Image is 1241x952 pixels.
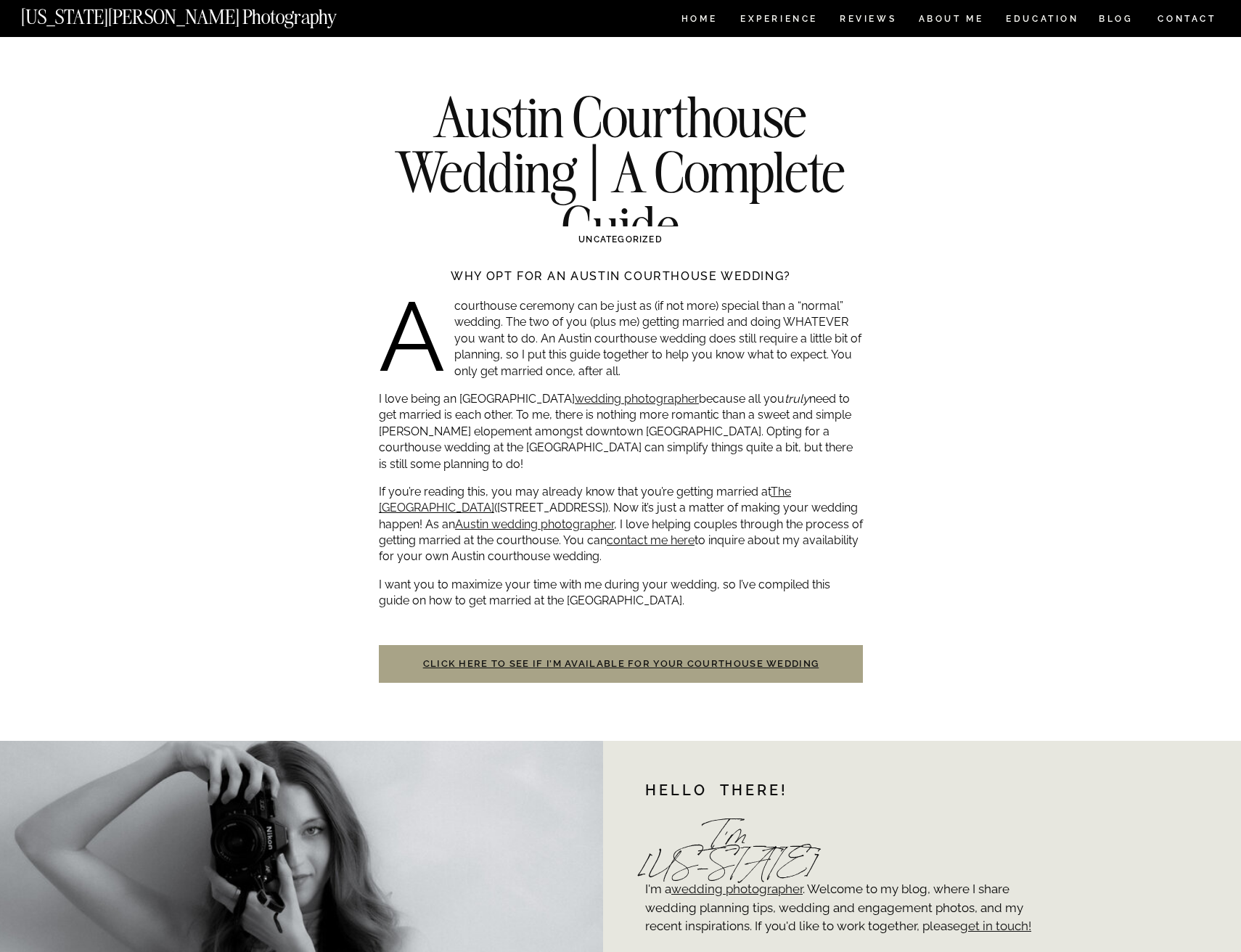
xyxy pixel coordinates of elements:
p: I want you to maximize your time with me during your wedding, so I’ve compiled this guide on how ... [379,577,863,610]
a: wedding photographer [671,882,803,896]
p: The architecture alone is reason enough. I’ve seen many a courthouse…and the [GEOGRAPHIC_DATA] re... [379,799,863,848]
p: A courthouse ceremony can be just as (if not more) special than a “normal” wedding. The two of yo... [379,298,863,379]
a: get in touch! [960,919,1031,933]
a: Click here to see if I’m available for your courthouse wedding [423,658,819,669]
a: REVIEWS [840,15,894,27]
h2: 1. Get a Marriage License [379,895,863,908]
a: CONTACT [1157,11,1217,27]
a: wedding photographer [575,392,699,406]
a: EDUCATION [1004,15,1081,27]
a: Uncategorized [578,234,663,245]
h3: Why opt for an Austin courthouse wedding? [379,268,863,285]
a: BLOG [1099,15,1134,27]
a: Austin wedding photographer [455,517,614,531]
h1: Hello there! [645,784,1021,801]
em: truly [785,392,809,406]
h1: Austin Courthouse Wedding | A Complete Guide [357,89,884,254]
a: HOME [679,15,720,27]
p: If you’re reading this, you may already know that you’re getting married at ([STREET_ADDRESS]). N... [379,484,863,565]
h3: Why have an Austin Courthouse Wedding? [379,768,863,786]
p: I love being an [GEOGRAPHIC_DATA] because all you need to get married is each other. To me, there... [379,391,863,472]
h2: I'm [US_STATE] [639,827,818,855]
a: Experience [740,15,816,27]
a: contact me here [607,533,695,547]
a: [US_STATE][PERSON_NAME] Photography [21,7,385,20]
a: ABOUT ME [918,15,984,27]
